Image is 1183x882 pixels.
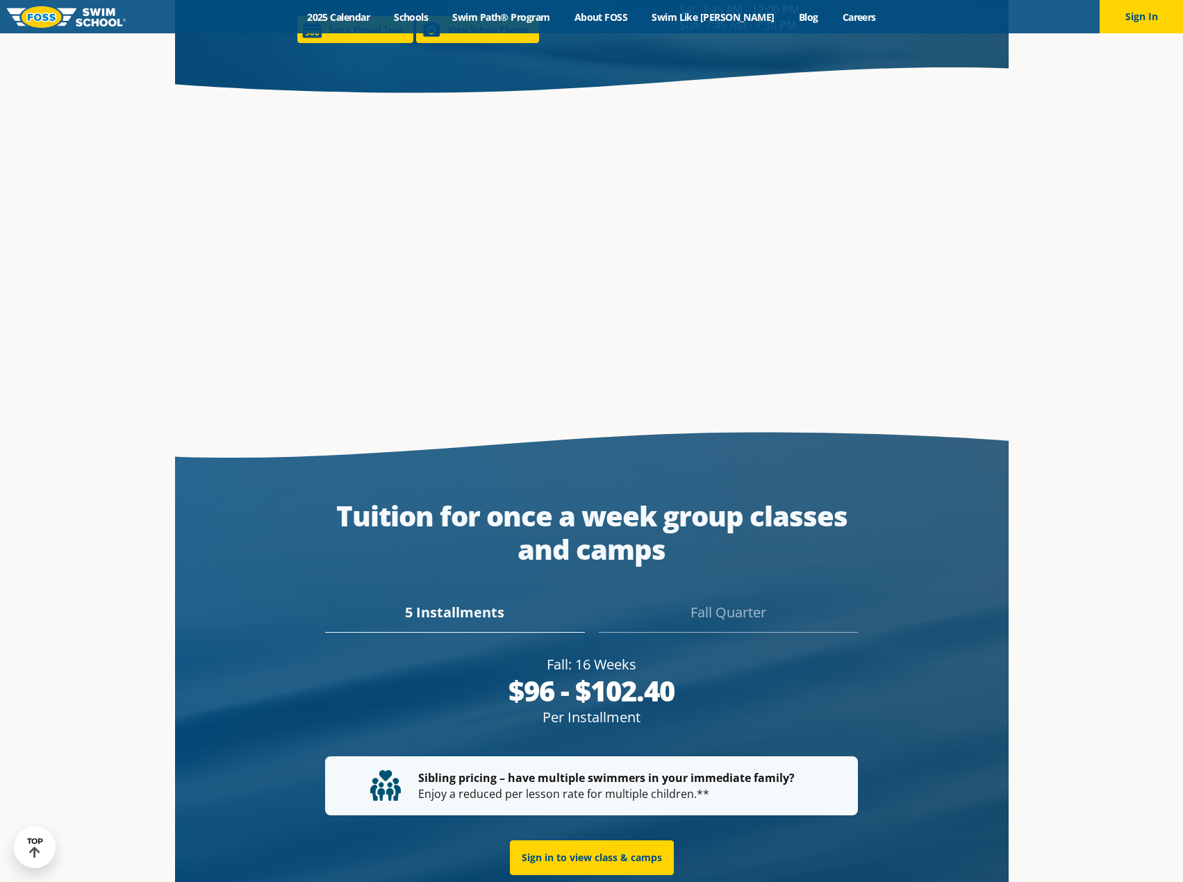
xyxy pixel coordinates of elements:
[786,10,830,24] a: Blog
[325,708,858,727] div: Per Installment
[370,770,813,801] p: Enjoy a reduced per lesson rate for multiple children.**
[599,602,858,633] div: Fall Quarter
[325,602,584,633] div: 5 Installments
[370,770,401,801] img: tuition-family-children.svg
[27,837,43,858] div: TOP
[264,141,920,384] iframe: 3155 Empire Lane N Plymouth, MN 55447
[7,6,126,28] img: FOSS Swim School Logo
[418,770,795,785] strong: Sibling pricing – have multiple swimmers in your immediate family?
[325,674,858,708] div: $96 - $102.40
[510,840,674,875] a: Sign in to view class & camps
[295,10,382,24] a: 2025 Calendar
[325,655,858,674] div: Fall: 16 Weeks
[440,10,562,24] a: Swim Path® Program
[640,10,787,24] a: Swim Like [PERSON_NAME]
[382,10,440,24] a: Schools
[562,10,640,24] a: About FOSS
[830,10,888,24] a: Careers
[325,499,858,566] div: Tuition for once a week group classes and camps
